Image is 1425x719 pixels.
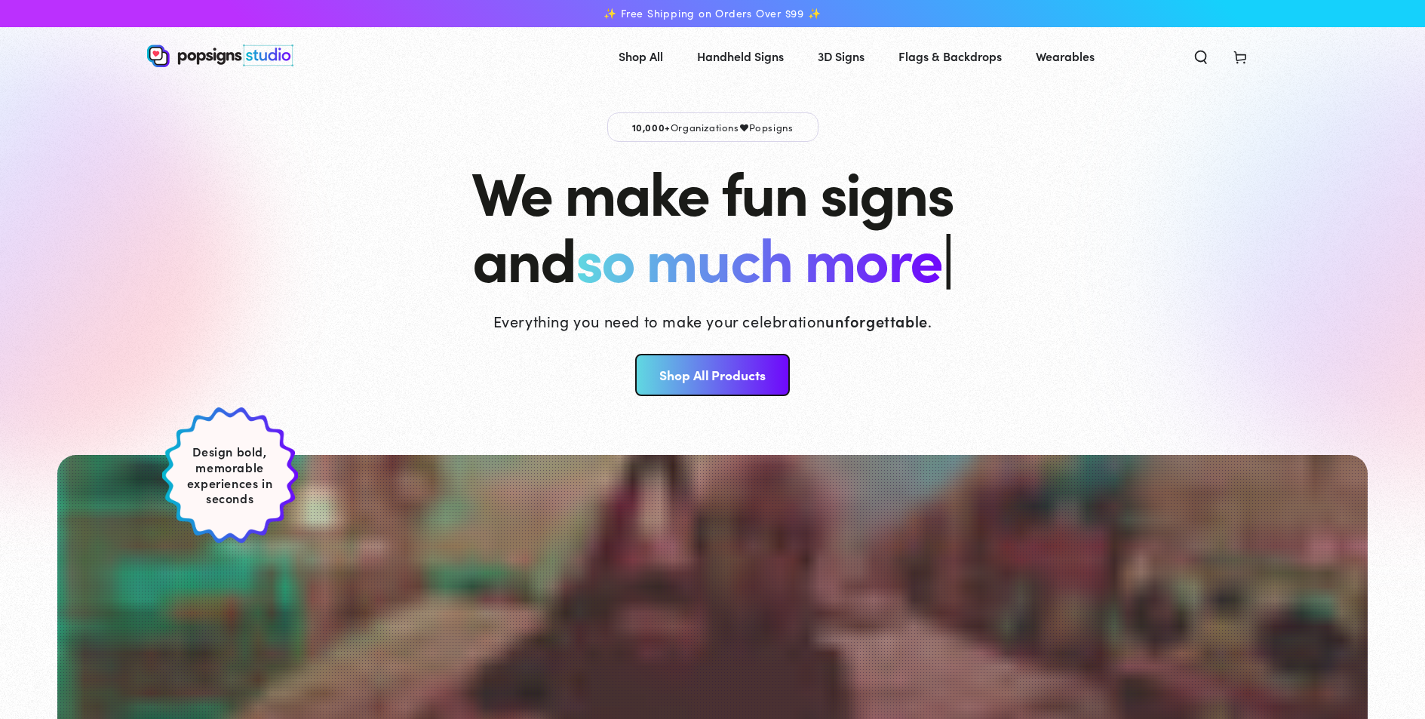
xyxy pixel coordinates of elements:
a: Flags & Backdrops [887,36,1013,76]
span: ✨ Free Shipping on Orders Over $99 ✨ [603,7,821,20]
img: Popsigns Studio [147,45,293,67]
a: Wearables [1024,36,1106,76]
span: Flags & Backdrops [898,45,1002,67]
a: Shop All [607,36,674,76]
strong: unforgettable [825,310,928,331]
p: Everything you need to make your celebration . [493,310,932,331]
a: Handheld Signs [686,36,795,76]
span: Handheld Signs [697,45,784,67]
p: Organizations Popsigns [607,112,818,142]
span: Shop All [619,45,663,67]
span: Wearables [1036,45,1095,67]
span: so much more [576,214,941,298]
summary: Search our site [1181,39,1221,72]
span: | [941,214,953,299]
span: 10,000+ [632,120,671,134]
span: 3D Signs [818,45,865,67]
h1: We make fun signs and [471,157,953,290]
a: 3D Signs [806,36,876,76]
a: Shop All Products [635,354,790,396]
